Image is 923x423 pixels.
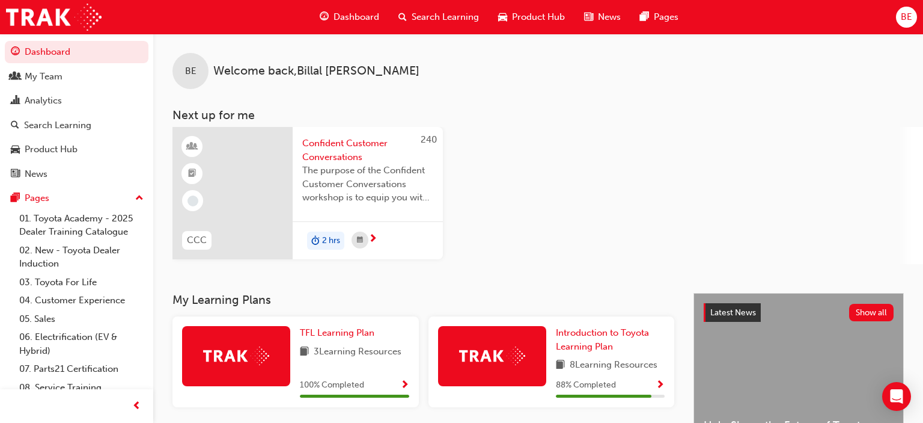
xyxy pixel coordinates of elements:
[14,209,148,241] a: 01. Toyota Academy - 2025 Dealer Training Catalogue
[14,241,148,273] a: 02. New - Toyota Dealer Induction
[5,138,148,161] a: Product Hub
[11,120,19,131] span: search-icon
[300,345,309,360] span: book-icon
[25,167,47,181] div: News
[320,10,329,25] span: guage-icon
[512,10,565,24] span: Product Hub
[421,134,437,145] span: 240
[5,187,148,209] button: Pages
[187,196,198,206] span: learningRecordVerb_NONE-icon
[302,137,433,164] span: Confident Customer Conversations
[311,233,320,249] span: duration-icon
[598,10,621,24] span: News
[11,96,20,107] span: chart-icon
[203,347,269,365] img: Trak
[556,358,565,373] span: book-icon
[6,4,102,31] img: Trak
[213,64,419,78] span: Welcome back , Billal [PERSON_NAME]
[556,327,649,352] span: Introduction to Toyota Learning Plan
[400,380,409,391] span: Show Progress
[135,191,144,206] span: up-icon
[14,273,148,292] a: 03. Toyota For Life
[5,66,148,88] a: My Team
[14,328,148,360] a: 06. Electrification (EV & Hybrid)
[5,41,148,63] a: Dashboard
[14,291,148,310] a: 04. Customer Experience
[5,163,148,185] a: News
[357,233,363,248] span: calendar-icon
[882,382,911,411] div: Open Intercom Messenger
[400,378,409,393] button: Show Progress
[5,39,148,187] button: DashboardMy TeamAnalyticsSearch LearningProduct HubNews
[14,378,148,397] a: 08. Service Training
[302,164,433,205] span: The purpose of the Confident Customer Conversations workshop is to equip you with tools to commun...
[11,169,20,180] span: news-icon
[11,193,20,204] span: pages-icon
[188,166,196,182] span: booktick-icon
[310,5,389,29] a: guage-iconDashboard
[25,94,62,108] div: Analytics
[654,10,678,24] span: Pages
[153,108,923,122] h3: Next up for me
[656,380,665,391] span: Show Progress
[556,378,616,392] span: 88 % Completed
[489,5,574,29] a: car-iconProduct Hub
[896,7,917,28] button: BE
[710,307,756,318] span: Latest News
[389,5,489,29] a: search-iconSearch Learning
[459,347,525,365] img: Trak
[187,233,207,247] span: CCC
[172,293,674,307] h3: My Learning Plans
[14,310,148,329] a: 05. Sales
[300,378,364,392] span: 100 % Completed
[314,345,401,360] span: 3 Learning Resources
[25,191,49,205] div: Pages
[556,326,665,353] a: Introduction to Toyota Learning Plan
[25,143,78,156] div: Product Hub
[14,360,148,378] a: 07. Parts21 Certification
[188,139,196,155] span: learningResourceType_INSTRUCTOR_LED-icon
[11,144,20,155] span: car-icon
[640,10,649,25] span: pages-icon
[704,303,894,323] a: Latest NewsShow all
[132,399,141,414] span: prev-icon
[322,234,340,248] span: 2 hrs
[24,119,91,132] div: Search Learning
[630,5,688,29] a: pages-iconPages
[5,114,148,137] a: Search Learning
[172,127,443,259] a: 240CCCConfident Customer ConversationsThe purpose of the Confident Customer Conversations worksho...
[570,358,657,373] span: 8 Learning Resources
[412,10,479,24] span: Search Learning
[849,304,894,321] button: Show all
[11,47,20,58] span: guage-icon
[656,378,665,393] button: Show Progress
[5,90,148,112] a: Analytics
[368,234,377,245] span: next-icon
[398,10,407,25] span: search-icon
[11,72,20,82] span: people-icon
[574,5,630,29] a: news-iconNews
[498,10,507,25] span: car-icon
[185,64,196,78] span: BE
[901,10,912,24] span: BE
[300,326,379,340] a: TFL Learning Plan
[334,10,379,24] span: Dashboard
[584,10,593,25] span: news-icon
[25,70,62,84] div: My Team
[300,327,374,338] span: TFL Learning Plan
